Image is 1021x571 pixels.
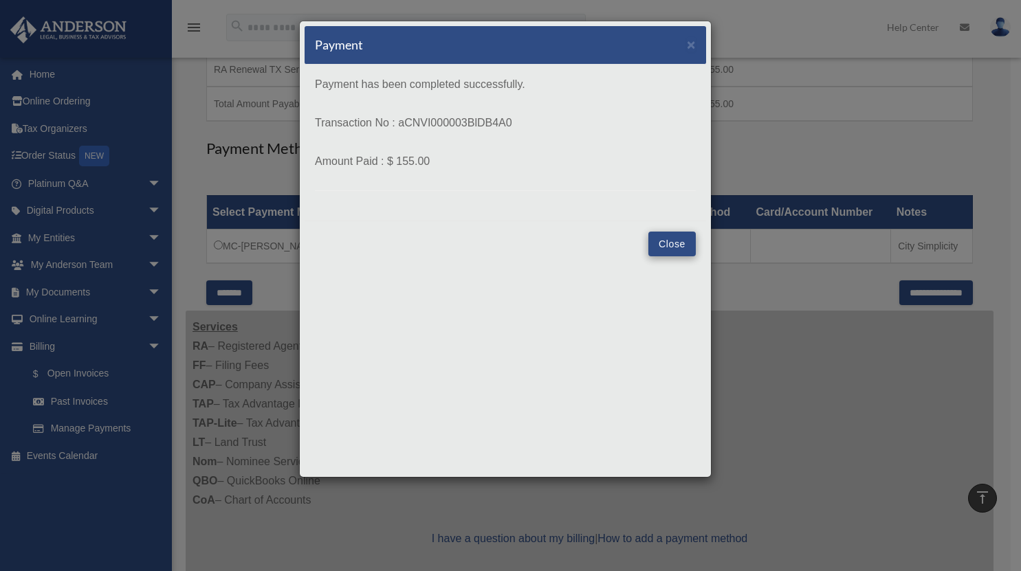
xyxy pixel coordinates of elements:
[687,36,696,52] span: ×
[648,232,696,256] button: Close
[315,75,696,94] p: Payment has been completed successfully.
[687,37,696,52] button: Close
[315,36,363,54] h5: Payment
[315,152,696,171] p: Amount Paid : $ 155.00
[315,113,696,133] p: Transaction No : aCNVI000003BlDB4A0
